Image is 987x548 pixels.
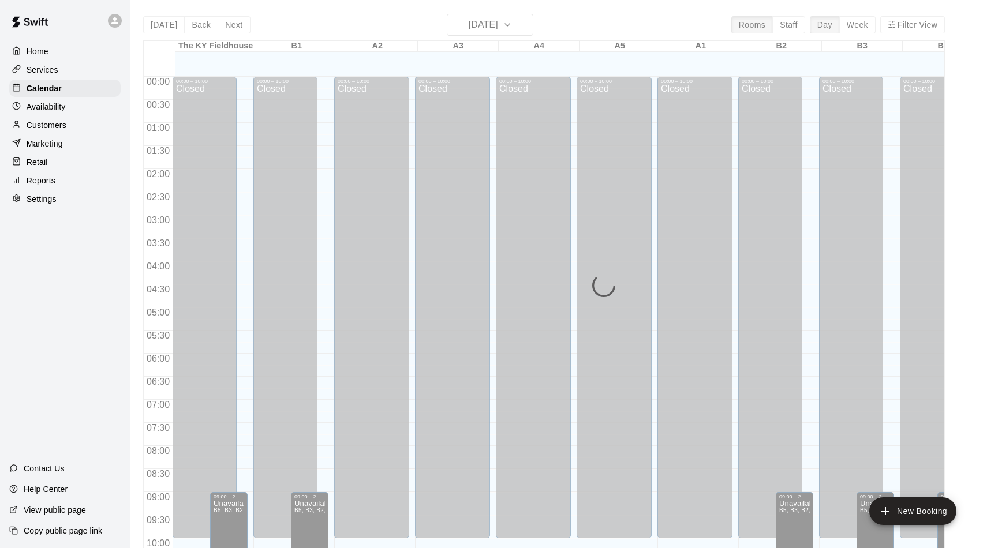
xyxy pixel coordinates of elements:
[144,238,173,248] span: 03:30
[9,98,121,115] a: Availability
[577,77,652,538] div: 00:00 – 10:00: Closed
[214,494,244,500] div: 09:00 – 21:00
[660,41,741,52] div: A1
[860,494,891,500] div: 09:00 – 21:00
[9,43,121,60] a: Home
[24,463,65,474] p: Contact Us
[742,84,799,542] div: Closed
[742,78,799,84] div: 00:00 – 10:00
[257,78,314,84] div: 00:00 – 10:00
[580,78,648,84] div: 00:00 – 10:00
[418,41,499,52] div: A3
[144,331,173,340] span: 05:30
[144,377,173,386] span: 06:30
[214,507,265,513] span: B5, B3, B2, B1, B4
[144,423,173,433] span: 07:30
[253,77,317,538] div: 00:00 – 10:00: Closed
[27,82,62,94] p: Calendar
[903,41,984,52] div: B4
[144,146,173,156] span: 01:30
[144,538,173,548] span: 10:00
[176,78,233,84] div: 00:00 – 10:00
[338,84,406,542] div: Closed
[9,190,121,208] a: Settings
[822,78,880,84] div: 00:00 – 10:00
[256,41,337,52] div: B1
[144,77,173,87] span: 00:00
[9,172,121,189] a: Reports
[9,135,121,152] a: Marketing
[27,193,57,205] p: Settings
[27,119,66,131] p: Customers
[860,507,911,513] span: B5, B3, B2, B1, B4
[741,41,822,52] div: B2
[822,84,880,542] div: Closed
[27,46,48,57] p: Home
[9,61,121,78] a: Services
[9,80,121,97] a: Calendar
[144,492,173,502] span: 09:00
[338,78,406,84] div: 00:00 – 10:00
[24,504,86,516] p: View public page
[869,497,956,525] button: add
[294,507,346,513] span: B5, B3, B2, B1, B4
[144,100,173,110] span: 00:30
[144,469,173,479] span: 08:30
[499,78,567,84] div: 00:00 – 10:00
[496,77,571,538] div: 00:00 – 10:00: Closed
[24,483,68,495] p: Help Center
[903,78,960,84] div: 00:00 – 10:00
[657,77,732,538] div: 00:00 – 10:00: Closed
[499,84,567,542] div: Closed
[661,78,729,84] div: 00:00 – 10:00
[903,84,960,542] div: Closed
[144,192,173,202] span: 02:30
[294,494,325,500] div: 09:00 – 21:00
[779,507,831,513] span: B5, B3, B2, B1, B4
[580,41,660,52] div: A5
[27,101,66,112] p: Availability
[334,77,409,538] div: 00:00 – 10:00: Closed
[27,64,58,76] p: Services
[9,117,121,134] a: Customers
[175,41,256,52] div: The KY Fieldhouse
[661,84,729,542] div: Closed
[580,84,648,542] div: Closed
[499,41,580,52] div: A4
[144,515,173,525] span: 09:30
[257,84,314,542] div: Closed
[27,175,55,186] p: Reports
[819,77,883,538] div: 00:00 – 10:00: Closed
[176,84,233,542] div: Closed
[822,41,903,52] div: B3
[144,400,173,410] span: 07:00
[738,77,802,538] div: 00:00 – 10:00: Closed
[144,354,173,363] span: 06:00
[337,41,418,52] div: A2
[27,138,63,149] p: Marketing
[415,77,490,538] div: 00:00 – 10:00: Closed
[24,525,102,536] p: Copy public page link
[941,494,971,500] div: 09:00 – 21:00
[144,123,173,133] span: 01:00
[173,77,237,538] div: 00:00 – 10:00: Closed
[9,153,121,171] a: Retail
[144,261,173,271] span: 04:00
[779,494,810,500] div: 09:00 – 21:00
[418,84,487,542] div: Closed
[144,446,173,456] span: 08:00
[418,78,487,84] div: 00:00 – 10:00
[144,215,173,225] span: 03:00
[144,169,173,179] span: 02:00
[900,77,964,538] div: 00:00 – 10:00: Closed
[27,156,48,168] p: Retail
